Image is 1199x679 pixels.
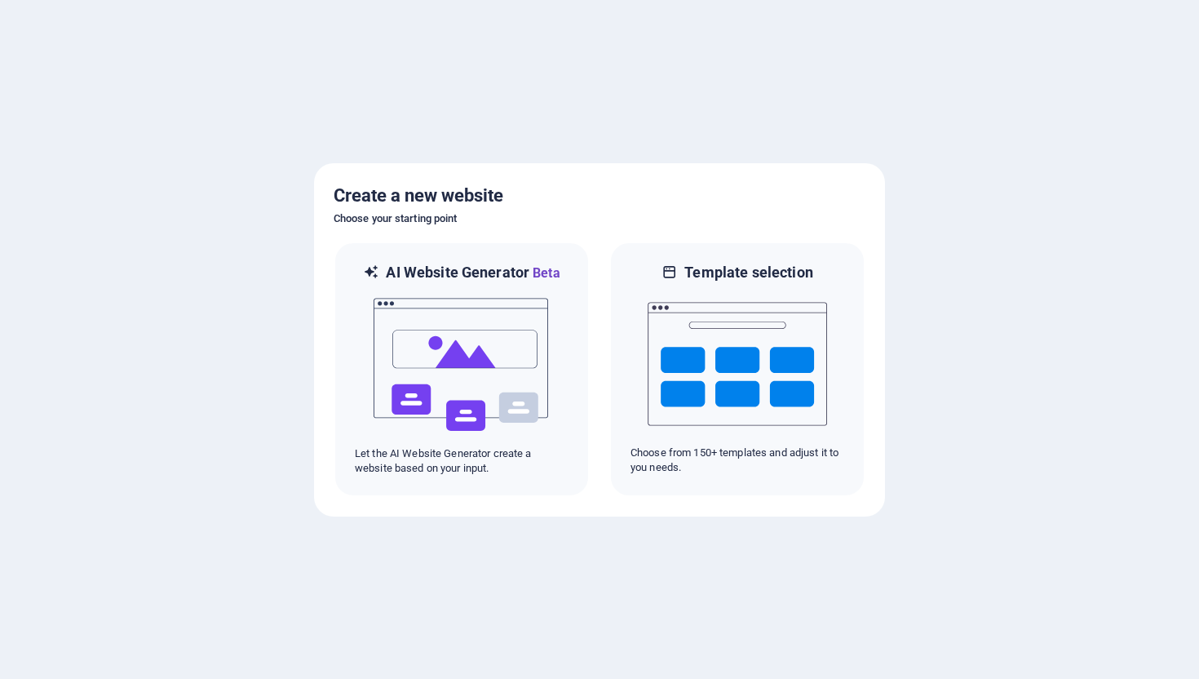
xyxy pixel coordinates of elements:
img: ai [372,283,551,446]
div: Template selectionChoose from 150+ templates and adjust it to you needs. [609,242,865,497]
p: Choose from 150+ templates and adjust it to you needs. [630,446,844,475]
div: AI Website GeneratorBetaaiLet the AI Website Generator create a website based on your input. [334,242,590,497]
h6: Template selection [684,263,812,282]
h6: Choose your starting point [334,209,865,229]
p: Let the AI Website Generator create a website based on your input. [355,446,569,476]
span: Beta [529,265,560,281]
h6: AI Website Generator [386,263,560,283]
h5: Create a new website [334,183,865,209]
